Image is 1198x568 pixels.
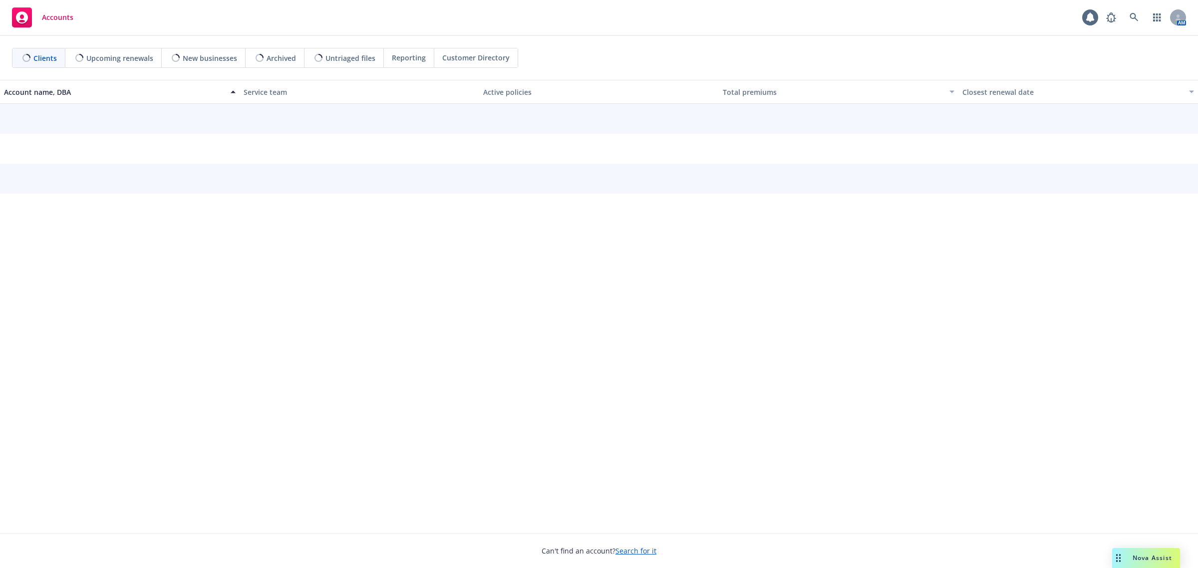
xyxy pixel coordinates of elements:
[1133,554,1172,562] span: Nova Assist
[86,53,153,63] span: Upcoming renewals
[42,13,73,21] span: Accounts
[33,53,57,63] span: Clients
[267,53,296,63] span: Archived
[479,80,719,104] button: Active policies
[325,53,375,63] span: Untriaged files
[392,52,426,63] span: Reporting
[958,80,1198,104] button: Closest renewal date
[1112,548,1180,568] button: Nova Assist
[183,53,237,63] span: New businesses
[8,3,77,31] a: Accounts
[483,87,715,97] div: Active policies
[240,80,479,104] button: Service team
[1112,548,1125,568] div: Drag to move
[962,87,1183,97] div: Closest renewal date
[442,52,510,63] span: Customer Directory
[1101,7,1121,27] a: Report a Bug
[244,87,475,97] div: Service team
[615,546,656,556] a: Search for it
[723,87,943,97] div: Total premiums
[1124,7,1144,27] a: Search
[1147,7,1167,27] a: Switch app
[542,546,656,556] span: Can't find an account?
[4,87,225,97] div: Account name, DBA
[719,80,958,104] button: Total premiums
